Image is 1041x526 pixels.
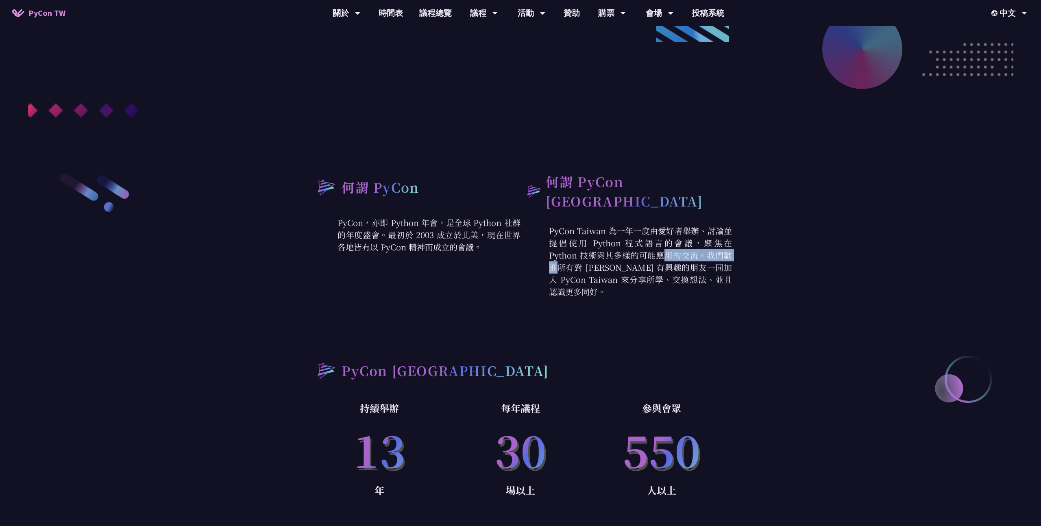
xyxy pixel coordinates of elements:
[450,416,591,482] p: 30
[450,400,591,416] p: 每年議程
[520,179,546,203] img: heading-bullet
[342,361,549,380] h2: PyCon [GEOGRAPHIC_DATA]
[520,225,732,298] p: PyCon Taiwan 為一年一度由愛好者舉辦、討論並提倡使用 Python 程式語言的會議，聚焦在 Python 技術與其多樣的可能應用的交流。我們歡迎所有對 [PERSON_NAME] 有...
[591,482,732,498] p: 人以上
[309,217,520,253] p: PyCon，亦即 Python 年會，是全球 Python 社群的年度盛會。最初於 2003 成立於北美，現在世界各地皆有以 PyCon 精神而成立的會議。
[12,9,24,17] img: Home icon of PyCon TW 2025
[309,400,450,416] p: 持續舉辦
[309,172,342,202] img: heading-bullet
[591,416,732,482] p: 550
[28,7,65,19] span: PyCon TW
[991,10,1000,16] img: Locale Icon
[309,355,342,386] img: heading-bullet
[309,416,450,482] p: 13
[450,482,591,498] p: 場以上
[309,482,450,498] p: 年
[546,172,732,211] h2: 何謂 PyCon [GEOGRAPHIC_DATA]
[591,400,732,416] p: 參與會眾
[4,3,74,23] a: PyCon TW
[342,177,419,197] h2: 何謂 PyCon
